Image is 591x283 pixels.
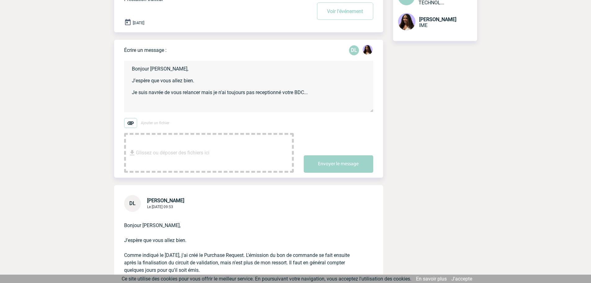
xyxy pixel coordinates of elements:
[129,200,136,206] span: DL
[136,137,209,168] span: Glissez ou déposer des fichiers ici
[124,47,167,53] p: Écrire un message :
[128,149,136,157] img: file_download.svg
[147,205,173,209] span: Le [DATE] 09:53
[451,276,472,282] a: J'accepte
[363,45,373,56] div: Jessica NETO BOGALHO
[349,45,359,55] p: DL
[398,13,415,30] img: 131234-0.jpg
[363,45,373,55] img: 131234-0.jpg
[416,276,447,282] a: En savoir plus
[141,121,169,125] span: Ajouter un fichier
[419,22,428,28] span: IME
[349,45,359,55] div: Delphine LINARD
[304,155,373,173] button: Envoyer le message
[419,16,456,22] span: [PERSON_NAME]
[122,276,411,282] span: Ce site utilise des cookies pour vous offrir le meilleur service. En poursuivant votre navigation...
[147,198,184,203] span: [PERSON_NAME]
[133,21,144,25] span: [DATE]
[317,2,373,20] button: Voir l'événement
